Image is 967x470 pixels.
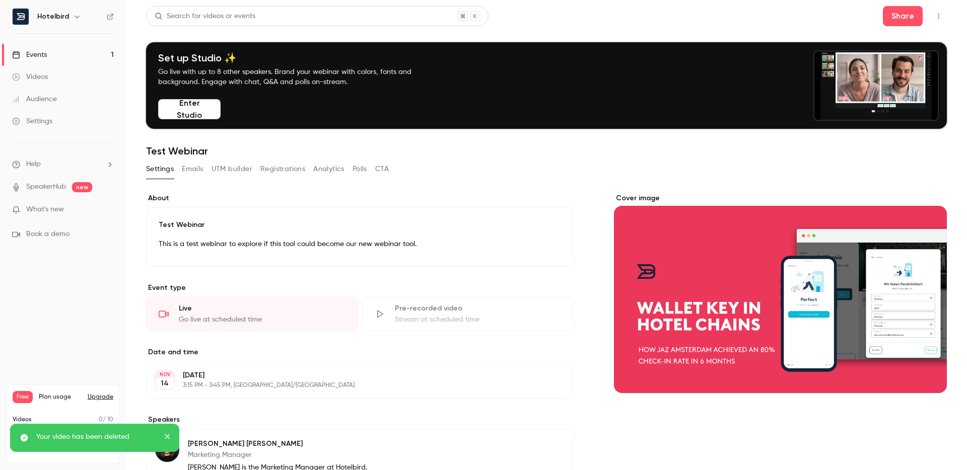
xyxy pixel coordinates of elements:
p: This is a test webinar to explore if this tool could become our new webinar tool. [159,238,561,250]
p: / 10 [99,415,113,424]
p: [DATE] [183,370,520,380]
button: close [164,432,171,444]
a: SpeakerHub [26,182,66,192]
div: Events [12,50,47,60]
button: Settings [146,161,174,177]
p: Marketing Manager [188,450,367,460]
button: Emails [182,161,203,177]
div: Live [179,303,346,314]
h4: Set up Studio ✨ [158,52,435,64]
button: Enter Studio [158,99,221,119]
p: Event type [146,283,574,293]
div: Go live at scheduled time [179,315,346,325]
button: UTM builder [212,161,252,177]
div: LiveGo live at scheduled time [146,297,358,331]
button: Share [883,6,923,26]
span: Help [26,159,41,170]
div: Audience [12,94,57,104]
span: What's new [26,204,64,215]
label: Date and time [146,347,574,357]
button: Upgrade [88,393,113,401]
div: Videos [12,72,48,82]
button: CTA [375,161,389,177]
p: Your video has been deleted [36,432,157,442]
span: Plan usage [39,393,82,401]
h6: Hotelbird [37,12,69,22]
h1: Test Webinar [146,145,947,157]
div: Settings [12,116,52,126]
section: Cover image [614,193,947,393]
div: NOV [156,371,174,378]
span: Free [13,391,33,403]
iframe: Noticeable Trigger [102,205,114,214]
div: Pre-recorded video [395,303,562,314]
p: Test Webinar [159,220,561,230]
p: Go live with up to 8 other speakers. Brand your webinar with colors, fonts and background. Engage... [158,67,435,87]
p: 3:15 PM - 3:45 PM, [GEOGRAPHIC_DATA]/[GEOGRAPHIC_DATA] [183,381,520,389]
p: [PERSON_NAME] [PERSON_NAME] [188,439,367,449]
span: Book a demo [26,229,70,240]
span: 0 [99,417,103,423]
label: About [146,193,574,203]
button: Analytics [313,161,344,177]
button: Polls [353,161,367,177]
p: 14 [161,378,169,388]
div: Search for videos or events [155,11,255,22]
label: Speakers [146,415,574,425]
div: Stream at scheduled time [395,315,562,325]
img: Hotelbird [13,9,29,25]
li: help-dropdown-opener [12,159,114,170]
label: Cover image [614,193,947,203]
p: Videos [13,415,32,424]
button: Registrations [260,161,305,177]
span: new [72,182,92,192]
div: Pre-recorded videoStream at scheduled time [362,297,574,331]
